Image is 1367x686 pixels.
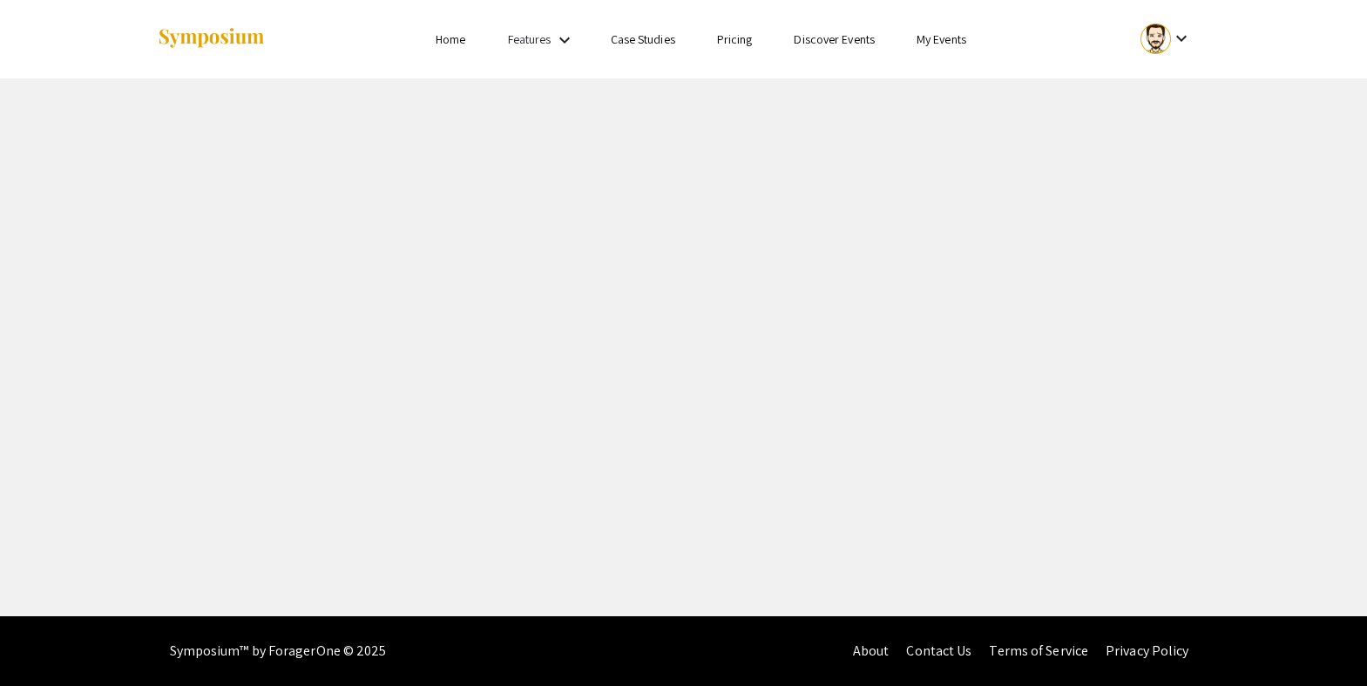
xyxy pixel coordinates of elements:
div: Symposium™ by ForagerOne © 2025 [170,616,387,686]
a: Discover Events [794,31,875,47]
a: Contact Us [906,642,971,660]
a: My Events [917,31,966,47]
a: Case Studies [611,31,675,47]
button: Expand account dropdown [1122,19,1210,58]
a: Privacy Policy [1106,642,1188,660]
a: Features [508,31,552,47]
a: Home [436,31,465,47]
a: About [853,642,890,660]
mat-icon: Expand account dropdown [1171,28,1192,49]
mat-icon: Expand Features list [554,30,575,51]
img: Symposium by ForagerOne [157,27,266,51]
a: Pricing [717,31,753,47]
a: Terms of Service [989,642,1088,660]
